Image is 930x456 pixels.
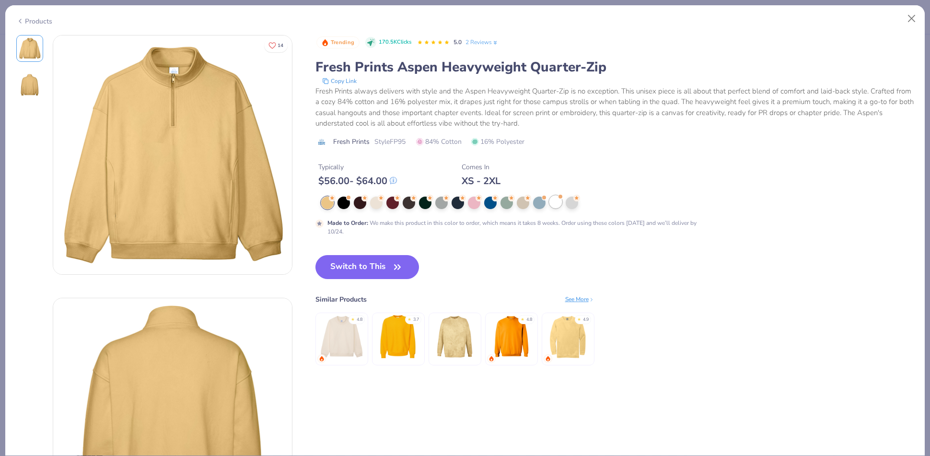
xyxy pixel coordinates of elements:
div: ★ [521,316,524,320]
div: See More [565,295,594,304]
img: trending.gif [545,356,551,362]
div: 4.9 [583,316,589,323]
div: Similar Products [315,294,367,304]
div: ★ [407,316,411,320]
span: Trending [331,40,354,45]
div: $ 56.00 - $ 64.00 [318,175,397,187]
button: Switch to This [315,255,419,279]
div: 3.7 [413,316,419,323]
div: 4.8 [357,316,362,323]
div: ★ [577,316,581,320]
span: 16% Polyester [471,137,524,147]
span: Style FP95 [374,137,406,147]
img: trending.gif [488,356,494,362]
button: Like [264,38,288,52]
div: Fresh Prints Aspen Heavyweight Quarter-Zip [315,58,914,76]
div: 4.8 [526,316,532,323]
img: Fresh Prints Denver Mock Neck Heavyweight Sweatshirt [319,314,364,360]
img: Front [53,35,292,274]
div: Comes In [462,162,500,172]
div: 5.0 Stars [417,35,450,50]
span: 170.5K Clicks [379,38,411,47]
span: 14 [278,43,283,48]
img: Comfort Colors Adult Crewneck Sweatshirt [545,314,591,360]
div: Products [16,16,52,26]
img: Front [18,37,41,60]
div: XS - 2XL [462,175,500,187]
img: Back [18,73,41,96]
strong: Made to Order : [327,219,368,227]
button: copy to clipboard [319,76,360,86]
a: 2 Reviews [465,38,499,47]
span: 84% Cotton [416,137,462,147]
span: Fresh Prints [333,137,370,147]
div: Fresh Prints always delivers with style and the Aspen Heavyweight Quarter-Zip is no exception. Th... [315,86,914,129]
div: ★ [351,316,355,320]
button: Close [903,10,921,28]
img: brand logo [315,138,328,146]
button: Badge Button [316,36,360,49]
img: Gildan Adult Heavy Blend Adult 8 Oz. 50/50 Fleece Crew [488,314,534,360]
img: Comfort Colors Adult Color Blast Crewneck Sweatshirt [432,314,477,360]
div: We make this product in this color to order, which means it takes 8 weeks. Order using these colo... [327,219,699,236]
img: trending.gif [319,356,325,362]
img: Independent Trading Co. Legend - Premium Heavyweight Cross-Grain Sweatshirt [375,314,421,360]
img: Trending sort [321,39,329,47]
span: 5.0 [453,38,462,46]
div: Typically [318,162,397,172]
